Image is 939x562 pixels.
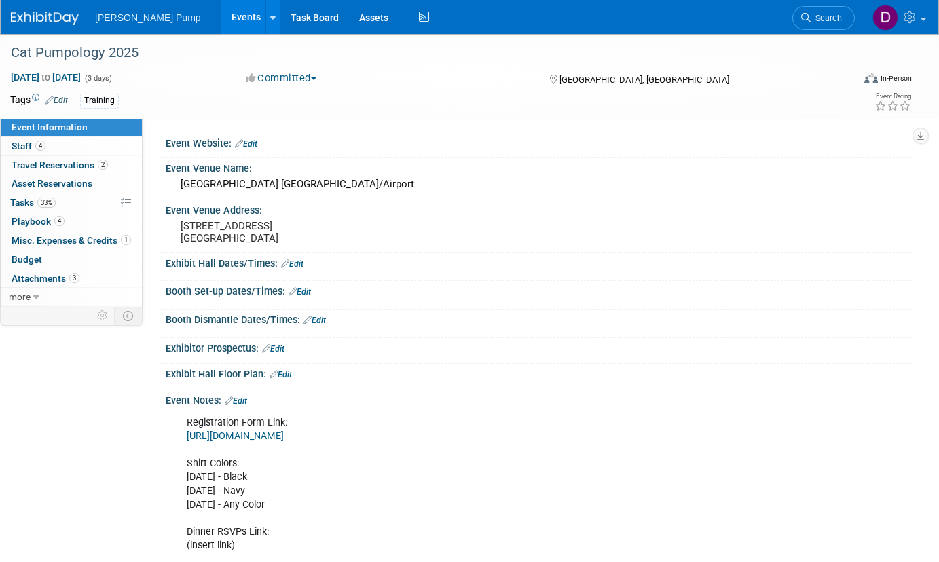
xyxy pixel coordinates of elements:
div: Exhibitor Prospectus: [166,338,912,356]
a: Edit [270,370,292,379]
img: Del Ritz [872,5,898,31]
div: Event Rating [874,93,911,100]
span: Attachments [12,273,79,284]
span: 3 [69,273,79,283]
div: Registration Form Link: Shirt Colors: [DATE] - Black [DATE] - Navy [DATE] - Any Color Dinner RSVP... [177,409,767,559]
span: 4 [35,140,45,151]
div: Event Format [779,71,912,91]
a: Edit [225,396,247,406]
a: Search [792,6,855,30]
a: Edit [289,287,311,297]
a: [URL][DOMAIN_NAME] [187,430,284,442]
a: Edit [45,96,68,105]
div: In-Person [880,73,912,83]
span: Travel Reservations [12,160,108,170]
a: Tasks33% [1,193,142,212]
pre: [STREET_ADDRESS] [GEOGRAPHIC_DATA] [181,220,462,244]
div: Booth Dismantle Dates/Times: [166,310,912,327]
span: Staff [12,140,45,151]
a: Playbook4 [1,212,142,231]
div: Event Venue Name: [166,158,912,175]
img: ExhibitDay [11,12,79,25]
span: Tasks [10,197,56,208]
span: [DATE] [DATE] [10,71,81,83]
div: Exhibit Hall Floor Plan: [166,364,912,381]
a: Staff4 [1,137,142,155]
span: 1 [121,235,131,245]
span: [PERSON_NAME] Pump [95,12,201,23]
td: Personalize Event Tab Strip [91,307,115,324]
a: Edit [262,344,284,354]
span: Asset Reservations [12,178,92,189]
a: Edit [303,316,326,325]
a: Event Information [1,118,142,136]
div: Training [80,94,119,108]
img: Format-Inperson.png [864,73,878,83]
span: 33% [37,198,56,208]
a: Attachments3 [1,269,142,288]
a: Misc. Expenses & Credits1 [1,231,142,250]
a: Travel Reservations2 [1,156,142,174]
a: Asset Reservations [1,174,142,193]
td: Tags [10,93,68,109]
span: [GEOGRAPHIC_DATA], [GEOGRAPHIC_DATA] [559,75,729,85]
span: Playbook [12,216,65,227]
span: more [9,291,31,302]
span: to [39,72,52,83]
span: Event Information [12,121,88,132]
a: more [1,288,142,306]
div: Event Venue Address: [166,200,912,217]
a: Budget [1,250,142,269]
span: (3 days) [84,74,112,83]
div: [GEOGRAPHIC_DATA] [GEOGRAPHIC_DATA]/Airport [176,174,902,195]
div: Event Notes: [166,390,912,408]
span: Search [811,13,842,23]
a: Edit [281,259,303,269]
span: 2 [98,160,108,170]
div: Booth Set-up Dates/Times: [166,281,912,299]
a: Edit [235,139,257,149]
button: Committed [241,71,322,86]
div: Exhibit Hall Dates/Times: [166,253,912,271]
span: 4 [54,216,65,226]
span: Misc. Expenses & Credits [12,235,131,246]
div: Cat Pumpology 2025 [6,41,835,65]
div: Event Website: [166,133,912,151]
td: Toggle Event Tabs [115,307,143,324]
span: Budget [12,254,42,265]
